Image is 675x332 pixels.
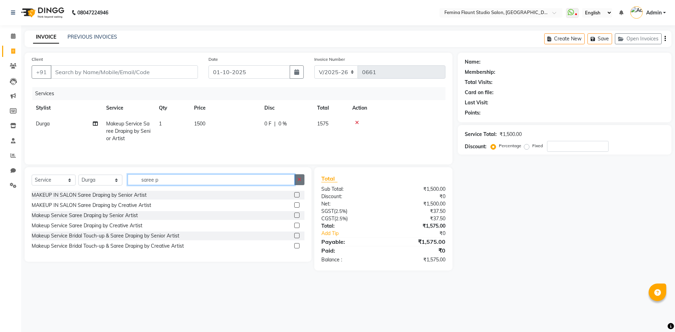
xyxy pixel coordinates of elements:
[264,120,271,128] span: 0 F
[336,216,346,221] span: 2.5%
[335,208,346,214] span: 2.5%
[32,65,51,79] button: +91
[32,242,184,250] div: Makeup Service Bridal Touch-up & Saree Draping by Creative Artist
[646,9,662,17] span: Admin
[32,87,451,100] div: Services
[587,33,612,44] button: Save
[383,208,450,215] div: ₹37.50
[383,222,450,230] div: ₹1,575.00
[321,175,337,182] span: Total
[465,79,493,86] div: Total Visits:
[348,100,445,116] th: Action
[321,208,334,214] span: SGST
[383,237,450,246] div: ₹1,575.00
[102,100,155,116] th: Service
[51,65,198,79] input: Search by Name/Mobile/Email/Code
[383,256,450,263] div: ₹1,575.00
[615,33,662,44] button: Open Invoices
[32,232,179,240] div: Makeup Service Bridal Touch-up & Saree Draping by Senior Artist
[465,99,488,106] div: Last Visit:
[317,121,328,127] span: 1575
[18,3,66,22] img: logo
[500,131,522,138] div: ₹1,500.00
[383,193,450,200] div: ₹0
[190,100,260,116] th: Price
[499,143,521,149] label: Percentage
[208,56,218,63] label: Date
[394,230,450,237] div: ₹0
[316,193,383,200] div: Discount:
[260,100,313,116] th: Disc
[465,58,481,66] div: Name:
[316,246,383,255] div: Paid:
[316,256,383,263] div: Balance :
[128,174,295,185] input: Search or Scan
[32,202,151,209] div: MAKEUP IN SALON Saree Draping by Creative Artist
[36,121,50,127] span: Durga
[32,56,43,63] label: Client
[465,89,494,96] div: Card on file:
[465,69,495,76] div: Membership:
[532,143,543,149] label: Fixed
[278,120,287,128] span: 0 %
[630,6,643,19] img: Admin
[194,121,205,127] span: 1500
[316,185,383,193] div: Sub Total:
[383,215,450,222] div: ₹37.50
[77,3,108,22] b: 08047224946
[316,208,383,215] div: ( )
[465,109,481,117] div: Points:
[106,121,150,142] span: Makeup Service Saree Draping by Senior Artist
[32,212,138,219] div: Makeup Service Saree Draping by Senior Artist
[465,143,487,150] div: Discount:
[465,131,497,138] div: Service Total:
[159,121,162,127] span: 1
[316,200,383,208] div: Net:
[32,100,102,116] th: Stylist
[316,222,383,230] div: Total:
[314,56,345,63] label: Invoice Number
[32,191,147,199] div: MAKEUP IN SALON Saree Draping by Senior Artist
[383,185,450,193] div: ₹1,500.00
[383,246,450,255] div: ₹0
[313,100,348,116] th: Total
[316,237,383,246] div: Payable:
[383,200,450,208] div: ₹1,500.00
[316,230,394,237] a: Add Tip
[321,215,334,222] span: CGST
[316,215,383,222] div: ( )
[33,31,59,44] a: INVOICE
[32,222,142,229] div: Makeup Service Saree Draping by Creative Artist
[544,33,585,44] button: Create New
[274,120,276,128] span: |
[67,34,117,40] a: PREVIOUS INVOICES
[155,100,190,116] th: Qty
